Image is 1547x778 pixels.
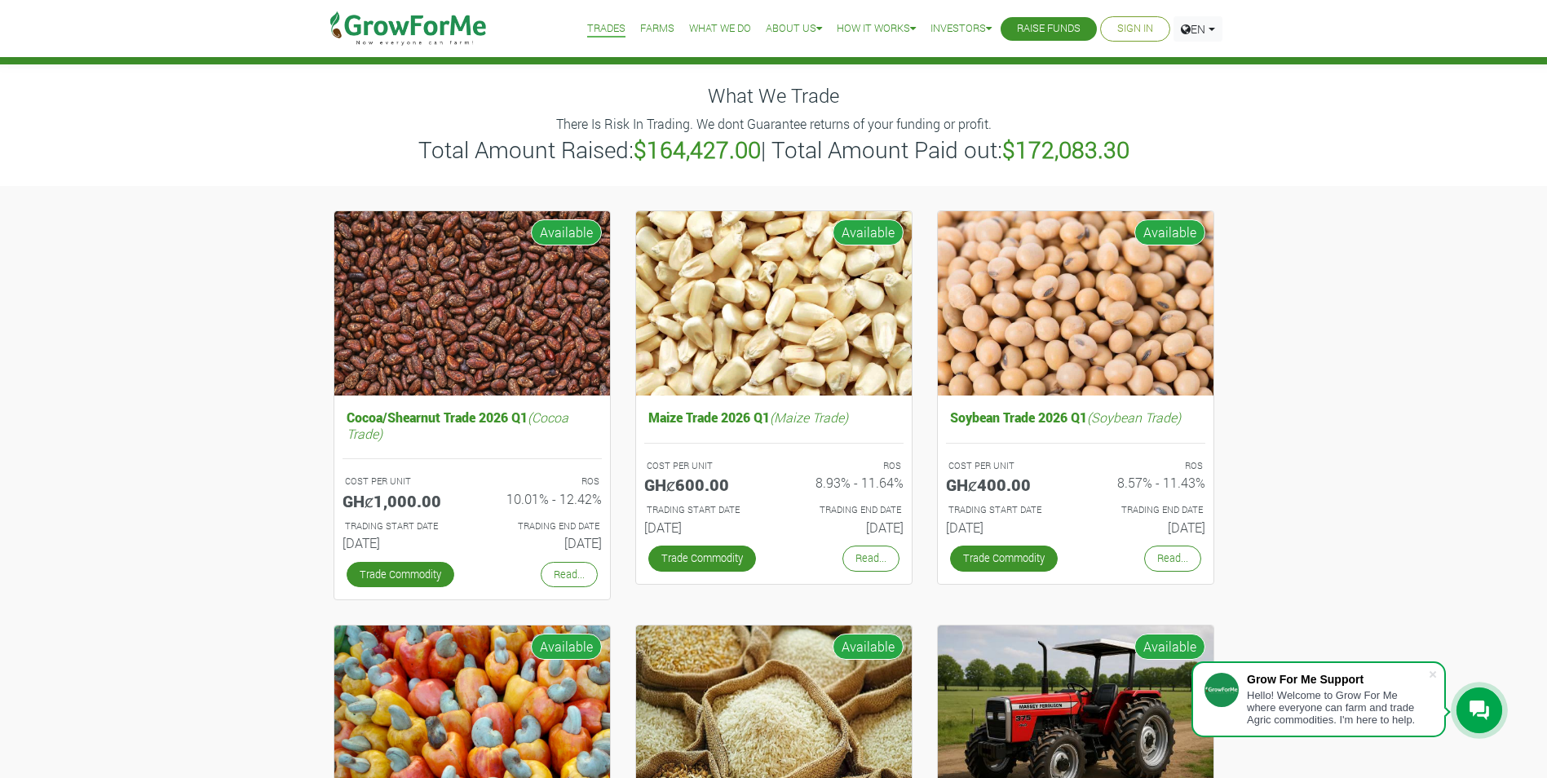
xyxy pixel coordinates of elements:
p: ROS [1090,459,1203,473]
h3: Total Amount Raised: | Total Amount Paid out: [324,136,1224,164]
a: Read... [842,546,899,571]
p: COST PER UNIT [345,475,457,488]
h6: 8.57% - 11.43% [1088,475,1205,490]
h6: 8.93% - 11.64% [786,475,904,490]
img: growforme image [636,211,912,396]
a: Farms [640,20,674,38]
b: $172,083.30 [1002,135,1129,165]
h5: Maize Trade 2026 Q1 [644,405,904,429]
span: Available [833,219,904,245]
i: (Cocoa Trade) [347,409,568,441]
img: growforme image [938,211,1213,396]
h6: [DATE] [484,535,602,550]
h6: [DATE] [343,535,460,550]
h4: What We Trade [321,84,1227,108]
p: Estimated Trading Start Date [647,503,759,517]
p: Estimated Trading End Date [789,503,901,517]
p: ROS [487,475,599,488]
span: Available [833,634,904,660]
span: Available [531,634,602,660]
i: (Maize Trade) [770,409,848,426]
p: There Is Risk In Trading. We dont Guarantee returns of your funding or profit. [324,114,1224,134]
a: Cocoa/Shearnut Trade 2026 Q1(Cocoa Trade) COST PER UNIT GHȼ1,000.00 ROS 10.01% - 12.42% TRADING S... [343,405,602,557]
h5: GHȼ1,000.00 [343,491,460,511]
h5: Soybean Trade 2026 Q1 [946,405,1205,429]
a: Trade Commodity [950,546,1058,571]
a: Read... [541,562,598,587]
a: Read... [1144,546,1201,571]
a: Soybean Trade 2026 Q1(Soybean Trade) COST PER UNIT GHȼ400.00 ROS 8.57% - 11.43% TRADING START DAT... [946,405,1205,542]
p: Estimated Trading Start Date [948,503,1061,517]
h6: [DATE] [644,519,762,535]
div: Hello! Welcome to Grow For Me where everyone can farm and trade Agric commodities. I'm here to help. [1247,689,1428,726]
h5: GHȼ400.00 [946,475,1063,494]
p: Estimated Trading End Date [1090,503,1203,517]
p: Estimated Trading Start Date [345,519,457,533]
a: About Us [766,20,822,38]
h6: [DATE] [1088,519,1205,535]
a: Trade Commodity [347,562,454,587]
a: Investors [930,20,992,38]
a: Maize Trade 2026 Q1(Maize Trade) COST PER UNIT GHȼ600.00 ROS 8.93% - 11.64% TRADING START DATE [D... [644,405,904,542]
div: Grow For Me Support [1247,673,1428,686]
a: What We Do [689,20,751,38]
img: growforme image [334,211,610,396]
p: COST PER UNIT [948,459,1061,473]
a: Trade Commodity [648,546,756,571]
span: Available [1134,634,1205,660]
b: $164,427.00 [634,135,761,165]
p: Estimated Trading End Date [487,519,599,533]
a: Raise Funds [1017,20,1081,38]
h6: [DATE] [946,519,1063,535]
h6: [DATE] [786,519,904,535]
a: Trades [587,20,625,38]
i: (Soybean Trade) [1087,409,1181,426]
span: Available [1134,219,1205,245]
h5: Cocoa/Shearnut Trade 2026 Q1 [343,405,602,444]
p: ROS [789,459,901,473]
span: Available [531,219,602,245]
a: EN [1174,16,1222,42]
a: Sign In [1117,20,1153,38]
a: How it Works [837,20,916,38]
h6: 10.01% - 12.42% [484,491,602,506]
h5: GHȼ600.00 [644,475,762,494]
p: COST PER UNIT [647,459,759,473]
